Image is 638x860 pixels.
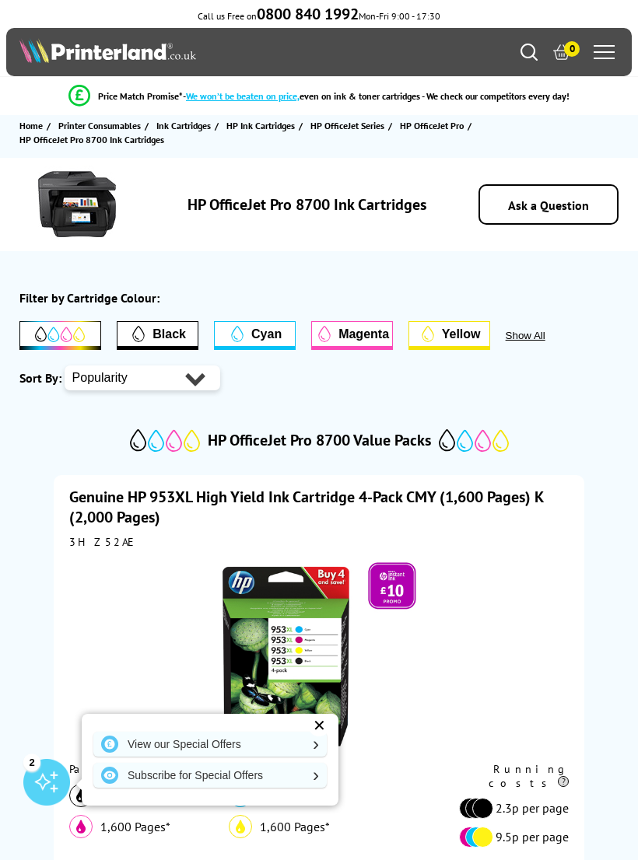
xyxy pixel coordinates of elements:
li: modal_Promise [8,82,630,110]
button: Yellow [408,321,490,350]
span: Yellow [442,327,481,341]
span: Printer Consumables [58,117,141,134]
div: 3HZ52AE [69,535,569,549]
img: HP 953XL High Yield Ink Cartridge 4-Pack CMY (1,600 Pages) K (2,000 Pages) [222,557,416,751]
span: 1,600 Pages* [100,819,170,834]
div: Filter by Cartridge Colour: [19,290,159,306]
div: ✕ [308,715,330,736]
span: 0 [564,41,580,57]
a: Printerland Logo [19,38,319,66]
span: Sort By: [19,370,61,386]
a: Ask a Question [508,198,589,213]
a: Search [521,44,538,61]
button: Cyan [214,321,296,350]
img: magenta_icon.svg [69,815,93,838]
button: Magenta [311,321,393,350]
div: 2 [23,753,40,771]
span: Cyan [251,327,282,341]
a: HP OfficeJet Series [310,117,388,134]
li: 9.5p per page [423,827,569,848]
a: View our Special Offers [93,732,327,757]
a: Printer Consumables [58,117,145,134]
h1: HP OfficeJet Pro 8700 Ink Cartridges [188,194,426,215]
a: Subscribe for Special Offers [93,763,327,788]
span: Price Match Promise* [98,90,183,102]
b: 0800 840 1992 [257,4,359,24]
img: HP OfficeJet Pro 8700 Inkjet Printer Ink Cartridges [38,166,116,243]
a: 0800 840 1992 [257,10,359,22]
img: yellow_icon.svg [229,815,252,838]
div: - even on ink & toner cartridges - We check our competitors every day! [183,90,570,102]
h2: HP OfficeJet Pro 8700 Value Packs [208,430,431,450]
a: HP Ink Cartridges [226,117,299,134]
a: 0 [553,44,570,61]
li: 2.3p per page [423,798,569,819]
a: Genuine HP 953XL High Yield Ink Cartridge 4-Pack CMY (1,600 Pages) K (2,000 Pages) [69,487,543,527]
button: Show All [506,330,587,341]
span: HP OfficeJet Series [310,117,384,134]
span: HP Ink Cartridges [226,117,295,134]
a: HP OfficeJet Pro [400,117,468,134]
span: We won’t be beaten on price, [186,90,300,102]
span: Magenta [338,327,389,341]
img: black_icon.svg [69,784,93,807]
button: Filter by Black [117,321,198,350]
span: Ink Cartridges [156,117,211,134]
span: HP OfficeJet Pro [400,117,464,134]
span: HP OfficeJet Pro 8700 Ink Cartridges [19,134,164,145]
a: Ink Cartridges [156,117,215,134]
span: Black [152,327,186,341]
span: 1,600 Pages* [260,819,330,834]
div: Running costs [423,762,569,790]
a: Home [19,117,47,134]
img: Printerland Logo [19,38,196,63]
